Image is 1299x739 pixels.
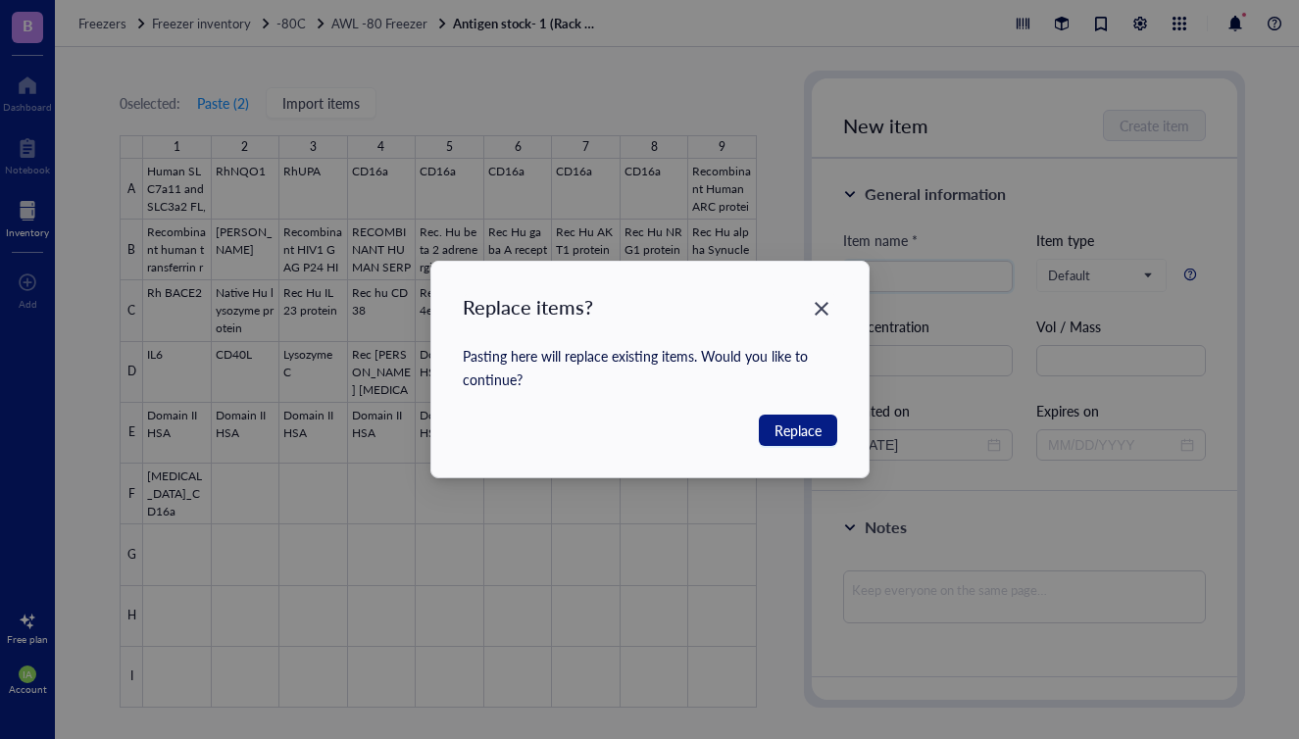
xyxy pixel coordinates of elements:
div: Pasting here will replace existing items. Would you like to continue? [463,344,837,391]
div: Replace items? [463,293,837,320]
button: Replace [759,415,837,446]
button: Close [806,293,837,324]
span: Close [806,297,837,320]
span: Replace [774,419,822,441]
